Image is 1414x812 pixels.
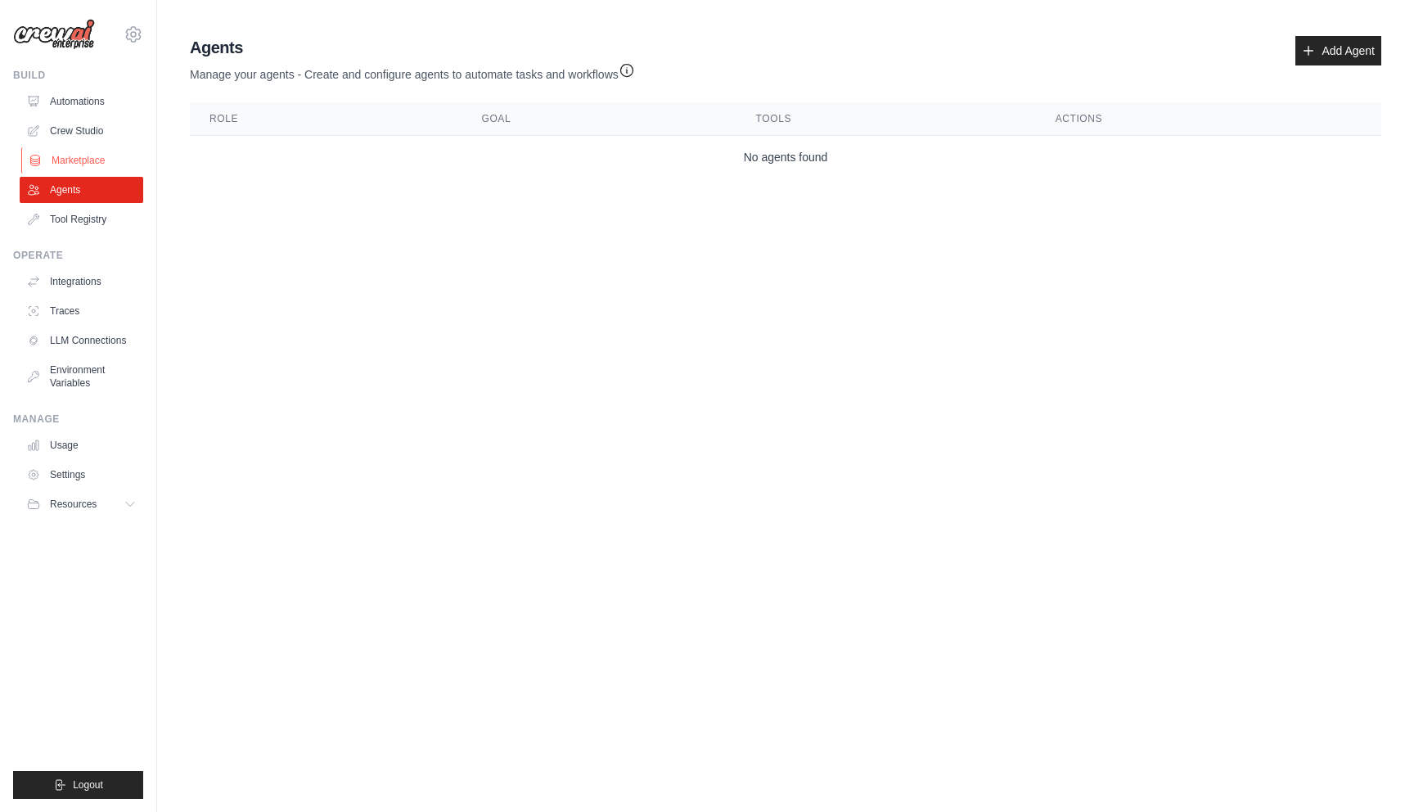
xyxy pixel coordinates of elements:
[50,498,97,511] span: Resources
[13,771,143,799] button: Logout
[20,298,143,324] a: Traces
[21,147,145,174] a: Marketplace
[190,136,1381,179] td: No agents found
[20,462,143,488] a: Settings
[20,88,143,115] a: Automations
[20,432,143,458] a: Usage
[20,177,143,203] a: Agents
[73,778,103,792] span: Logout
[20,327,143,354] a: LLM Connections
[736,102,1036,136] th: Tools
[1036,102,1381,136] th: Actions
[20,206,143,232] a: Tool Registry
[462,102,736,136] th: Goal
[13,249,143,262] div: Operate
[190,59,635,83] p: Manage your agents - Create and configure agents to automate tasks and workflows
[190,102,462,136] th: Role
[190,36,635,59] h2: Agents
[13,19,95,50] img: Logo
[20,491,143,517] button: Resources
[13,413,143,426] div: Manage
[13,69,143,82] div: Build
[1295,36,1381,65] a: Add Agent
[20,118,143,144] a: Crew Studio
[20,268,143,295] a: Integrations
[20,357,143,396] a: Environment Variables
